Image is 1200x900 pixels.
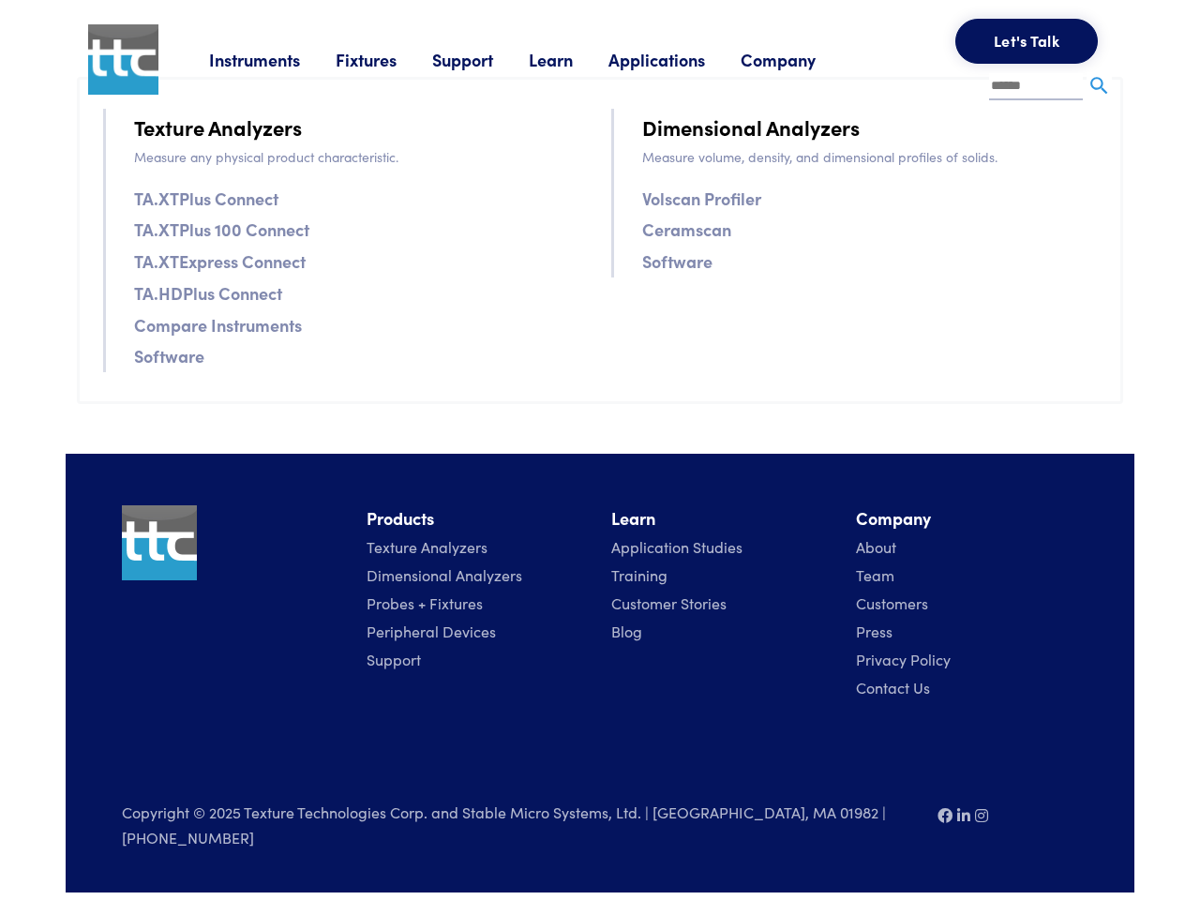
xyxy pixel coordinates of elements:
[134,311,302,338] a: Compare Instruments
[432,48,529,71] a: Support
[367,505,589,532] li: Products
[856,649,951,669] a: Privacy Policy
[122,827,254,847] a: [PHONE_NUMBER]
[611,621,642,641] a: Blog
[642,216,731,243] a: Ceramscan
[642,146,1097,167] p: Measure volume, density, and dimensional profiles of solids.
[611,592,727,613] a: Customer Stories
[134,279,282,307] a: TA.HDPlus Connect
[642,185,761,212] a: Volscan Profiler
[134,146,589,167] p: Measure any physical product characteristic.
[856,677,930,697] a: Contact Us
[856,505,1078,532] li: Company
[611,505,833,532] li: Learn
[856,592,928,613] a: Customers
[88,24,158,95] img: ttc_logo_1x1_v1.0.png
[367,621,496,641] a: Peripheral Devices
[134,216,309,243] a: TA.XTPlus 100 Connect
[642,247,712,275] a: Software
[367,649,421,669] a: Support
[122,801,915,849] p: Copyright © 2025 Texture Technologies Corp. and Stable Micro Systems, Ltd. | [GEOGRAPHIC_DATA], M...
[367,564,522,585] a: Dimensional Analyzers
[611,536,742,557] a: Application Studies
[367,536,487,557] a: Texture Analyzers
[856,564,894,585] a: Team
[336,48,432,71] a: Fixtures
[122,505,197,580] img: ttc_logo_1x1_v1.0.png
[955,19,1098,64] button: Let's Talk
[134,111,302,143] a: Texture Analyzers
[209,48,336,71] a: Instruments
[134,342,204,369] a: Software
[856,536,896,557] a: About
[134,247,306,275] a: TA.XTExpress Connect
[608,48,741,71] a: Applications
[367,592,483,613] a: Probes + Fixtures
[611,564,667,585] a: Training
[134,185,278,212] a: TA.XTPlus Connect
[741,48,851,71] a: Company
[856,621,892,641] a: Press
[529,48,608,71] a: Learn
[642,111,860,143] a: Dimensional Analyzers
